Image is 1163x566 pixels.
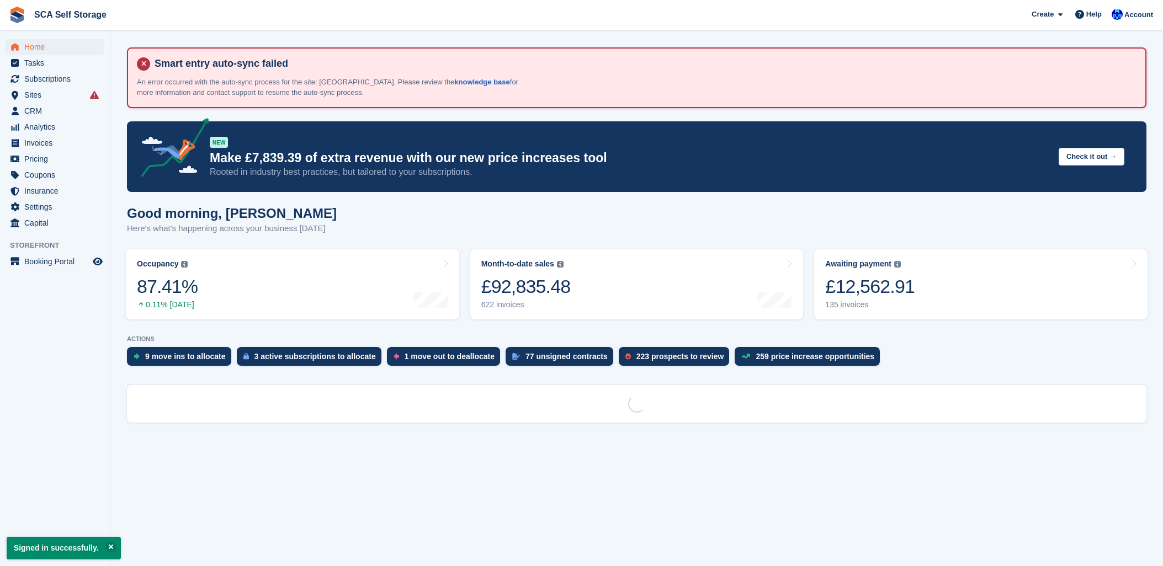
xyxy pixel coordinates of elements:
[6,199,104,215] a: menu
[24,215,91,231] span: Capital
[137,300,198,309] div: 0.11% [DATE]
[625,353,631,360] img: prospect-51fa495bee0391a8d652442698ab0144808aea92771e9ea1ae160a38d050c398.svg
[636,352,724,361] div: 223 prospects to review
[512,353,520,360] img: contract_signature_icon-13c848040528278c33f63329250d36e43548de30e8caae1d1a13099fd9432cc5.svg
[137,275,198,298] div: 87.41%
[394,353,399,360] img: move_outs_to_deallocate_icon-f764333ba52eb49d3ac5e1228854f67142a1ed5810a6f6cc68b1a99e826820c5.svg
[24,103,91,119] span: CRM
[126,249,459,319] a: Occupancy 87.41% 0.11% [DATE]
[24,39,91,55] span: Home
[7,537,121,559] p: Signed in successfully.
[6,55,104,71] a: menu
[24,167,91,183] span: Coupons
[24,135,91,151] span: Invoices
[1059,148,1124,166] button: Check it out →
[6,183,104,199] a: menu
[6,119,104,135] a: menu
[557,261,564,268] img: icon-info-grey-7440780725fd019a000dd9b08b2336e03edf1995a4989e88bcd33f0948082b44.svg
[1112,9,1123,20] img: Kelly Neesham
[90,90,99,99] i: Smart entry sync failures have occurred
[6,103,104,119] a: menu
[9,7,25,23] img: stora-icon-8386f47178a22dfd0bd8f6a31ec36ba5ce8667c1dd55bd0f319d3a0aa187defe.svg
[127,335,1146,343] p: ACTIONS
[134,353,140,360] img: move_ins_to_allocate_icon-fdf77a2bb77ea45bf5b3d319d69a93e2d87916cf1d5bf7949dd705db3b84f3ca.svg
[825,259,891,269] div: Awaiting payment
[210,150,1050,166] p: Make £7,839.39 of extra revenue with our new price increases tool
[24,183,91,199] span: Insurance
[10,240,110,251] span: Storefront
[481,300,571,309] div: 622 invoices
[24,151,91,167] span: Pricing
[1086,9,1102,20] span: Help
[454,78,509,86] a: knowledge base
[894,261,901,268] img: icon-info-grey-7440780725fd019a000dd9b08b2336e03edf1995a4989e88bcd33f0948082b44.svg
[481,275,571,298] div: £92,835.48
[619,347,735,371] a: 223 prospects to review
[6,71,104,87] a: menu
[137,259,178,269] div: Occupancy
[210,166,1050,178] p: Rooted in industry best practices, but tailored to your subscriptions.
[814,249,1148,319] a: Awaiting payment £12,562.91 135 invoices
[24,55,91,71] span: Tasks
[24,199,91,215] span: Settings
[1032,9,1054,20] span: Create
[405,352,495,361] div: 1 move out to deallocate
[470,249,804,319] a: Month-to-date sales £92,835.48 622 invoices
[127,347,237,371] a: 9 move ins to allocate
[6,151,104,167] a: menu
[6,87,104,103] a: menu
[24,254,91,269] span: Booking Portal
[243,353,249,360] img: active_subscription_to_allocate_icon-d502201f5373d7db506a760aba3b589e785aa758c864c3986d89f69b8ff3...
[24,87,91,103] span: Sites
[150,57,1137,70] h4: Smart entry auto-sync failed
[741,354,750,359] img: price_increase_opportunities-93ffe204e8149a01c8c9dc8f82e8f89637d9d84a8eef4429ea346261dce0b2c0.svg
[181,261,188,268] img: icon-info-grey-7440780725fd019a000dd9b08b2336e03edf1995a4989e88bcd33f0948082b44.svg
[24,119,91,135] span: Analytics
[6,215,104,231] a: menu
[6,135,104,151] a: menu
[30,6,111,24] a: SCA Self Storage
[210,137,228,148] div: NEW
[1124,9,1153,20] span: Account
[237,347,387,371] a: 3 active subscriptions to allocate
[525,352,608,361] div: 77 unsigned contracts
[137,77,523,98] p: An error occurred with the auto-sync process for the site: [GEOGRAPHIC_DATA]. Please review the f...
[254,352,376,361] div: 3 active subscriptions to allocate
[825,275,915,298] div: £12,562.91
[481,259,554,269] div: Month-to-date sales
[825,300,915,309] div: 135 invoices
[6,167,104,183] a: menu
[6,254,104,269] a: menu
[132,118,209,181] img: price-adjustments-announcement-icon-8257ccfd72463d97f412b2fc003d46551f7dbcb40ab6d574587a9cd5c0d94...
[506,347,619,371] a: 77 unsigned contracts
[756,352,874,361] div: 259 price increase opportunities
[6,39,104,55] a: menu
[387,347,506,371] a: 1 move out to deallocate
[91,255,104,268] a: Preview store
[127,206,337,221] h1: Good morning, [PERSON_NAME]
[24,71,91,87] span: Subscriptions
[127,222,337,235] p: Here's what's happening across your business [DATE]
[145,352,226,361] div: 9 move ins to allocate
[735,347,885,371] a: 259 price increase opportunities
